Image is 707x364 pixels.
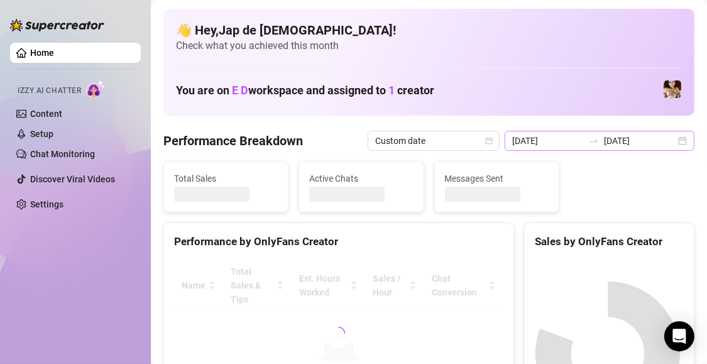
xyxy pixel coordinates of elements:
[30,129,53,139] a: Setup
[30,199,63,209] a: Settings
[512,134,584,148] input: Start date
[30,109,62,119] a: Content
[589,136,599,146] span: to
[232,84,248,97] span: E D
[309,172,413,185] span: Active Chats
[174,233,503,250] div: Performance by OnlyFans Creator
[163,132,303,150] h4: Performance Breakdown
[604,134,676,148] input: End date
[30,48,54,58] a: Home
[445,172,549,185] span: Messages Sent
[664,321,694,351] div: Open Intercom Messenger
[30,149,95,159] a: Chat Monitoring
[535,233,684,250] div: Sales by OnlyFans Creator
[176,84,434,97] h1: You are on workspace and assigned to creator
[485,137,493,145] span: calendar
[388,84,395,97] span: 1
[10,19,104,31] img: logo-BBDzfeDw.svg
[176,21,682,39] h4: 👋 Hey, Jap de [DEMOGRAPHIC_DATA] !
[176,39,682,53] span: Check what you achieved this month
[375,131,492,150] span: Custom date
[18,85,81,97] span: Izzy AI Chatter
[86,80,106,98] img: AI Chatter
[589,136,599,146] span: swap-right
[174,172,278,185] span: Total Sales
[30,174,115,184] a: Discover Viral Videos
[332,326,346,340] span: loading
[664,80,681,98] img: vixie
